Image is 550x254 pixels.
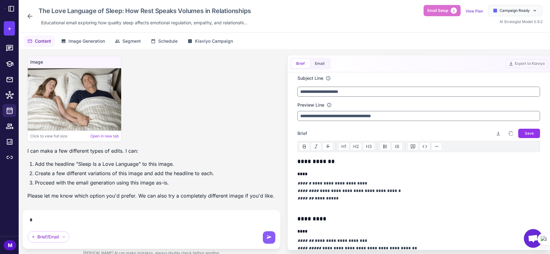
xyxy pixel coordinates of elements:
[500,19,543,24] span: AI Strategist Model 0.9.2
[147,35,181,47] button: Schedule
[363,142,375,151] button: H3
[69,38,105,45] span: Image Generation
[184,35,237,47] button: Klaviyo Campaign
[27,192,274,200] p: Please let me know which option you'd prefer. We can also try a completely different image if you...
[7,24,12,33] span: +
[28,231,69,242] div: Brief/Email
[111,35,145,47] button: Segment
[506,59,548,68] button: Export to Klaviyo
[518,129,540,138] button: Save
[506,128,516,138] button: Copy brief
[35,38,51,45] span: Content
[24,35,55,47] button: Content
[39,18,250,27] div: Click to edit description
[525,131,534,136] span: Save
[57,35,109,47] button: Image Generation
[350,142,362,151] button: H2
[4,21,15,36] button: +
[493,128,503,138] button: Download brief
[424,5,461,16] button: Email Setup2
[297,102,324,108] label: Preview Line
[158,38,178,45] span: Schedule
[427,8,448,13] span: Email Setup
[27,147,274,155] p: I can make a few different types of edits. I can:
[30,133,67,139] span: Click to view full size
[451,7,457,14] span: 2
[122,38,141,45] span: Segment
[296,61,305,66] span: Brief
[28,68,121,131] img: Image
[291,59,310,68] button: Brief
[297,75,323,82] label: Subject Line
[35,160,274,168] li: Add the headline "Sleep Is a Love Language" to this image.
[90,133,119,139] a: Open in new tab
[4,240,16,250] div: M
[36,5,253,17] div: Click to edit campaign name
[339,142,349,151] button: H1
[30,59,119,65] h4: Image
[195,38,233,45] span: Klaviyo Campaign
[297,130,307,137] span: Brief
[35,169,274,177] li: Create a few different variations of this image and add the headline to each.
[500,8,530,13] span: Campaign Ready
[41,19,247,26] span: Educational email exploring how quality sleep affects emotional regulation, empathy, and relation...
[310,59,330,68] button: Email
[4,8,6,9] img: Raleon Logo
[35,179,274,187] li: Proceed with the email generation using this image as-is.
[524,229,543,248] div: Open chat
[466,9,483,13] a: View Plan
